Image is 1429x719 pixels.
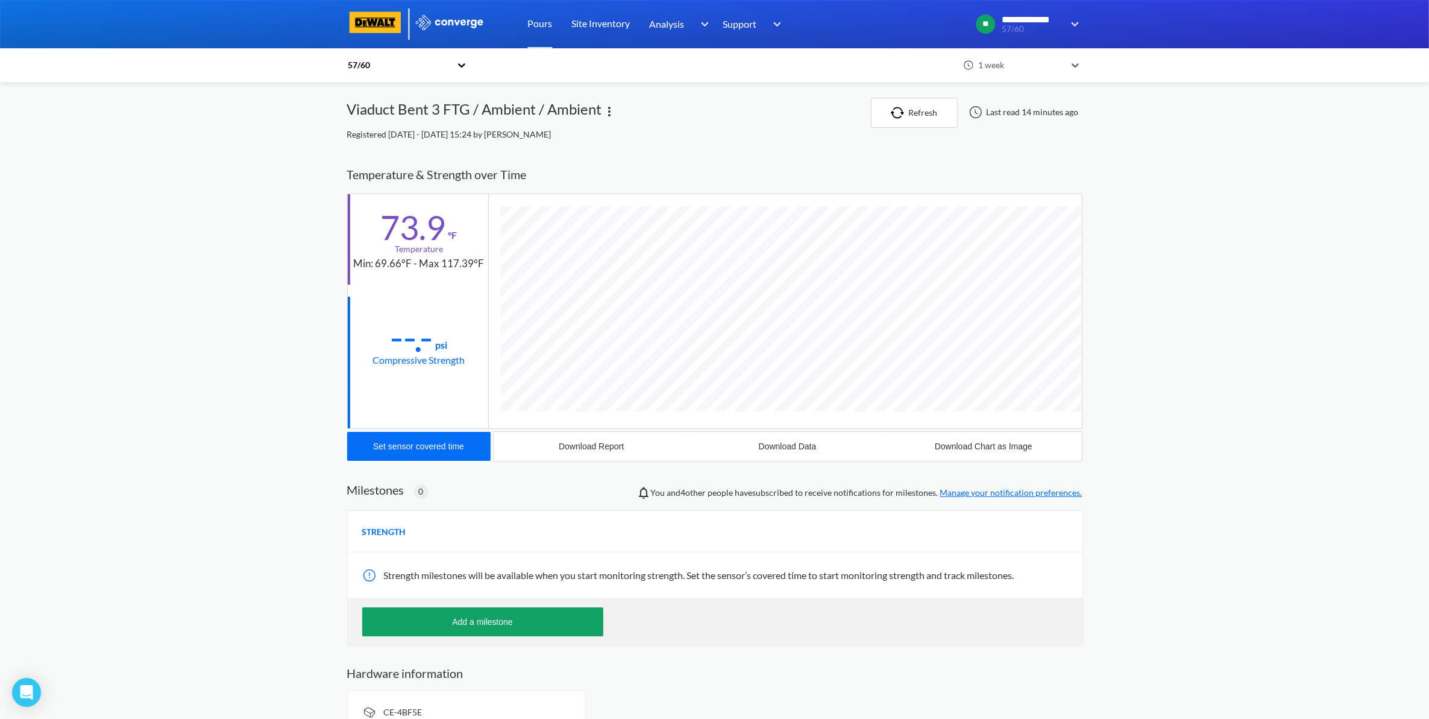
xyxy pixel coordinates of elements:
[759,442,817,451] div: Download Data
[381,212,446,242] div: 73.9
[693,17,712,31] img: downArrow.svg
[963,60,974,71] img: icon-clock.svg
[651,486,1082,499] span: You and people have subscribed to receive notifications for milestones.
[362,607,603,636] button: Add a milestone
[347,156,1082,194] div: Temperature & Strength over Time
[347,666,1082,680] h2: Hardware information
[885,432,1081,461] button: Download Chart as Image
[419,485,424,498] span: 0
[347,98,602,128] div: Viaduct Bent 3 FTG / Ambient / Ambient
[347,483,404,497] h2: Milestones
[963,105,1082,119] div: Last read 14 minutes ago
[415,14,485,30] img: logo_ewhite.svg
[891,107,909,119] img: icon-refresh.svg
[347,59,451,72] div: 57/60
[723,16,757,31] span: Support
[559,442,624,451] div: Download Report
[384,569,1014,581] span: Strength milestones will be available when you start monitoring strength. Set the sensor’s covere...
[871,98,958,128] button: Refresh
[602,104,617,119] img: more.svg
[940,487,1082,498] a: Manage your notification preferences.
[636,486,651,500] img: notifications-icon.svg
[354,256,485,272] div: Min: 69.66°F - Max 117.39°F
[650,16,685,31] span: Analysis
[12,678,41,707] div: Open Intercom Messenger
[395,242,443,256] div: Temperature
[1063,17,1082,31] img: downArrow.svg
[975,59,1066,72] div: 1 week
[347,432,491,461] button: Set sensor covered time
[765,17,785,31] img: downArrow.svg
[494,432,689,461] button: Download Report
[362,525,406,539] span: STRENGTH
[373,442,464,451] div: Set sensor covered time
[689,432,885,461] button: Download Data
[347,129,551,139] span: Registered [DATE] - [DATE] 15:24 by [PERSON_NAME]
[347,11,404,33] img: logo-dewalt.svg
[391,322,433,352] div: --.-
[681,487,706,498] span: Siobhan Sawyer, TJ Burnley, Jonathon Adams, Trey Triplet
[373,352,465,367] div: Compressive Strength
[384,707,422,717] span: CE-4BF5E
[935,442,1032,451] div: Download Chart as Image
[1002,25,1063,34] span: 57/60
